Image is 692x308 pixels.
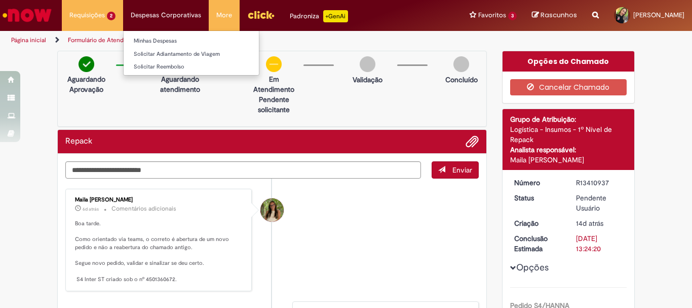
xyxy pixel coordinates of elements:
span: Favoritos [478,10,506,20]
img: circle-minus.png [266,56,282,72]
dt: Status [507,193,569,203]
span: 3 [508,12,517,20]
a: Página inicial [11,36,46,44]
time: 21/08/2025 16:01:00 [83,206,99,212]
button: Enviar [432,161,479,179]
div: Maila Melissa De Oliveira [260,198,284,222]
span: More [216,10,232,20]
div: Maila [PERSON_NAME] [510,155,627,165]
span: 2 [107,12,116,20]
a: Solicitar Adiantamento de Viagem [124,49,259,60]
a: Rascunhos [532,11,577,20]
p: Aguardando atendimento [156,74,205,94]
h2: Repack Histórico de tíquete [65,137,92,146]
time: 13/08/2025 16:30:48 [576,219,603,228]
p: Concluído [445,75,478,85]
div: Logística - Insumos - 1º Nível de Repack [510,124,627,145]
span: Enviar [452,165,472,175]
div: [DATE] 13:24:20 [576,233,623,254]
p: +GenAi [323,10,348,22]
span: 6d atrás [83,206,99,212]
img: ServiceNow [1,5,53,25]
div: Analista responsável: [510,145,627,155]
div: Opções do Chamado [503,51,635,72]
p: Validação [353,75,382,85]
dt: Número [507,178,569,188]
span: Rascunhos [541,10,577,20]
img: check-circle-green.png [79,56,94,72]
a: Solicitar Reembolso [124,61,259,73]
dt: Criação [507,218,569,228]
p: Em Atendimento [249,74,298,94]
small: Comentários adicionais [111,204,176,213]
p: Pendente solicitante [249,94,298,115]
span: Requisições [69,10,105,20]
div: Padroniza [290,10,348,22]
ul: Trilhas de página [8,31,454,50]
a: Formulário de Atendimento [68,36,143,44]
textarea: Digite sua mensagem aqui... [65,161,421,179]
div: R13410937 [576,178,623,188]
span: Despesas Corporativas [131,10,201,20]
p: Boa tarde. Como orientado via teams, o correto é abertura de um novo pedido e não a reabertura do... [75,220,244,284]
span: [PERSON_NAME] [633,11,684,19]
ul: Despesas Corporativas [123,30,259,76]
div: Grupo de Atribuição: [510,114,627,124]
p: Aguardando Aprovação [62,74,111,94]
img: img-circle-grey.png [453,56,469,72]
button: Adicionar anexos [466,135,479,148]
img: click_logo_yellow_360x200.png [247,7,275,22]
img: img-circle-grey.png [360,56,375,72]
div: 13/08/2025 16:30:48 [576,218,623,228]
div: Maila [PERSON_NAME] [75,197,244,203]
div: Pendente Usuário [576,193,623,213]
button: Cancelar Chamado [510,79,627,95]
dt: Conclusão Estimada [507,233,569,254]
span: 14d atrás [576,219,603,228]
a: Minhas Despesas [124,36,259,47]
